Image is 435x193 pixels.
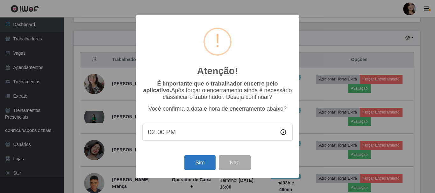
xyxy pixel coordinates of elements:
h2: Atenção! [197,65,238,77]
button: Sim [184,155,215,170]
p: Após forçar o encerramento ainda é necessário classificar o trabalhador. Deseja continuar? [142,80,293,100]
p: Você confirma a data e hora de encerramento abaixo? [142,106,293,112]
button: Não [219,155,250,170]
b: É importante que o trabalhador encerre pelo aplicativo. [143,80,278,93]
